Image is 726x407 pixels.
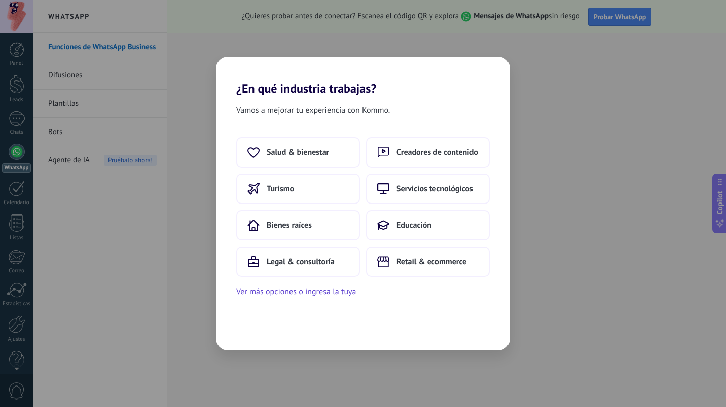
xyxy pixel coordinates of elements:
span: Legal & consultoría [267,257,335,267]
button: Bienes raíces [236,210,360,240]
button: Salud & bienestar [236,137,360,168]
span: Vamos a mejorar tu experiencia con Kommo. [236,104,390,117]
h2: ¿En qué industria trabajas? [216,57,510,96]
span: Salud & bienestar [267,147,329,157]
button: Turismo [236,174,360,204]
button: Retail & ecommerce [366,247,490,277]
button: Educación [366,210,490,240]
span: Bienes raíces [267,220,312,230]
span: Creadores de contenido [396,147,478,157]
button: Ver más opciones o ingresa la tuya [236,285,356,298]
span: Retail & ecommerce [396,257,466,267]
span: Educación [396,220,431,230]
span: Servicios tecnológicos [396,184,473,194]
button: Servicios tecnológicos [366,174,490,204]
button: Legal & consultoría [236,247,360,277]
span: Turismo [267,184,294,194]
button: Creadores de contenido [366,137,490,168]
